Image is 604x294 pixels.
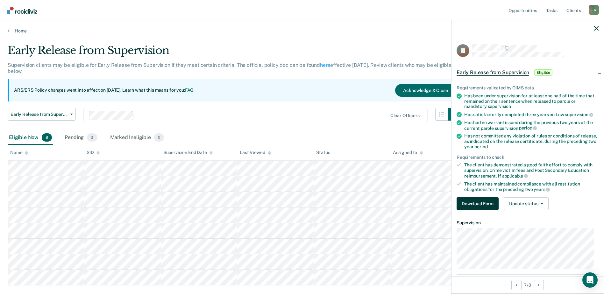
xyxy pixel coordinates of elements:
div: Has not committed any violation of rules or conditions of release, as indicated on the release ce... [464,133,599,149]
button: Profile dropdown button [589,5,599,15]
div: The client has demonstrated a good faith effort to comply with supervision, crime victim fees and... [464,162,599,178]
button: Download Form [457,197,499,210]
div: The client has maintained compliance with all restitution obligations for the preceding two [464,181,599,192]
span: 8 [42,133,52,142]
span: Eligible [534,69,552,76]
div: Pending [63,131,98,145]
div: Status [316,150,330,155]
div: Name [10,150,28,155]
span: supervision [565,112,593,117]
div: Eligible Now [8,131,53,145]
div: Has been under supervision for at least one half of the time that remained on their sentence when... [464,93,599,109]
button: Previous Opportunity [511,280,522,290]
p: ARS/ERS Policy changes went into effect on [DATE]. Learn what this means for you: [14,87,194,94]
div: Has had no warrant issued during the previous two years of the current parole supervision [464,120,599,131]
div: Early Release from Supervision [8,44,461,62]
div: Supervision End Date [163,150,213,155]
div: Has satisfactorily completed three years on Low [464,112,599,117]
div: Requirements to check [457,155,599,160]
a: FAQ [185,87,194,93]
span: Early Release from Supervision [11,112,68,117]
dt: Supervision [457,220,599,226]
button: Next Opportunity [534,280,544,290]
div: Early Release from SupervisionEligible [451,62,604,83]
div: Open Intercom Messenger [582,272,598,288]
span: period [474,144,487,149]
span: 3 [87,133,97,142]
a: here [320,62,330,68]
div: Last Viewed [240,150,271,155]
div: Clear officers [390,113,420,118]
span: applicable [502,173,528,178]
span: supervision [488,104,511,109]
a: Navigate to form link [457,197,501,210]
button: Acknowledge & Close [395,84,456,97]
span: period [519,125,537,130]
div: Requirements validated by OIMS data [457,85,599,91]
a: Home [8,28,596,34]
div: Marked Ineligible [109,131,166,145]
div: 7 / 8 [451,276,604,293]
span: Early Release from Supervision [457,69,529,76]
span: 0 [154,133,164,142]
div: L A [589,5,599,15]
div: Assigned to [393,150,423,155]
img: Recidiviz [7,7,37,14]
div: SID [87,150,100,155]
button: Update status [504,197,549,210]
p: Supervision clients may be eligible for Early Release from Supervision if they meet certain crite... [8,62,451,74]
span: years [534,187,550,192]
